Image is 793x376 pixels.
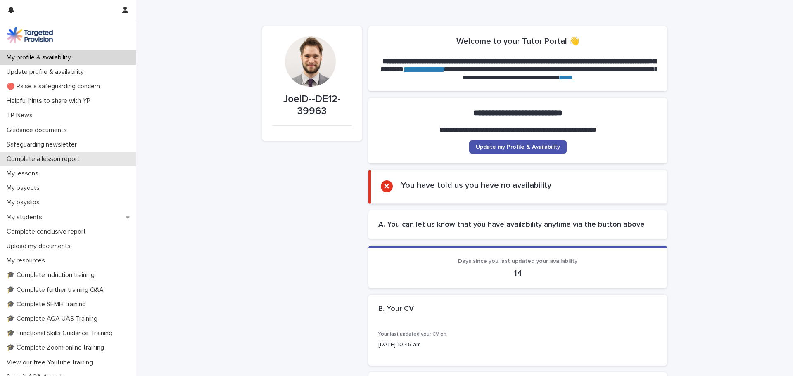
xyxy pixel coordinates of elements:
[378,305,414,314] h2: B. Your CV
[3,242,77,250] p: Upload my documents
[476,144,560,150] span: Update my Profile & Availability
[378,220,657,229] h2: A. You can let us know that you have availability anytime via the button above
[3,329,119,337] p: 🎓 Functional Skills Guidance Training
[469,140,567,154] a: Update my Profile & Availability
[456,36,579,46] h2: Welcome to your Tutor Portal 👋
[378,341,657,349] p: [DATE] 10:45 am
[378,268,657,278] p: 14
[3,359,100,367] p: View our free Youtube training
[272,93,352,117] p: JoelD--DE12-39963
[3,97,97,105] p: Helpful hints to share with YP
[3,344,111,352] p: 🎓 Complete Zoom online training
[3,170,45,177] p: My lessons
[3,155,86,163] p: Complete a lesson report
[3,199,46,206] p: My payslips
[401,180,551,190] h2: You have told us you have no availability
[3,141,83,149] p: Safeguarding newsletter
[3,126,74,134] p: Guidance documents
[3,228,93,236] p: Complete conclusive report
[3,213,49,221] p: My students
[3,184,46,192] p: My payouts
[3,257,52,265] p: My resources
[3,68,90,76] p: Update profile & availability
[3,271,101,279] p: 🎓 Complete induction training
[3,83,107,90] p: 🔴 Raise a safeguarding concern
[3,300,93,308] p: 🎓 Complete SEMH training
[458,258,577,264] span: Days since you last updated your availability
[3,286,110,294] p: 🎓 Complete further training Q&A
[378,332,448,337] span: Your last updated your CV on:
[3,54,78,61] p: My profile & availability
[3,315,104,323] p: 🎓 Complete AQA UAS Training
[7,27,53,43] img: M5nRWzHhSzIhMunXDL62
[3,111,39,119] p: TP News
